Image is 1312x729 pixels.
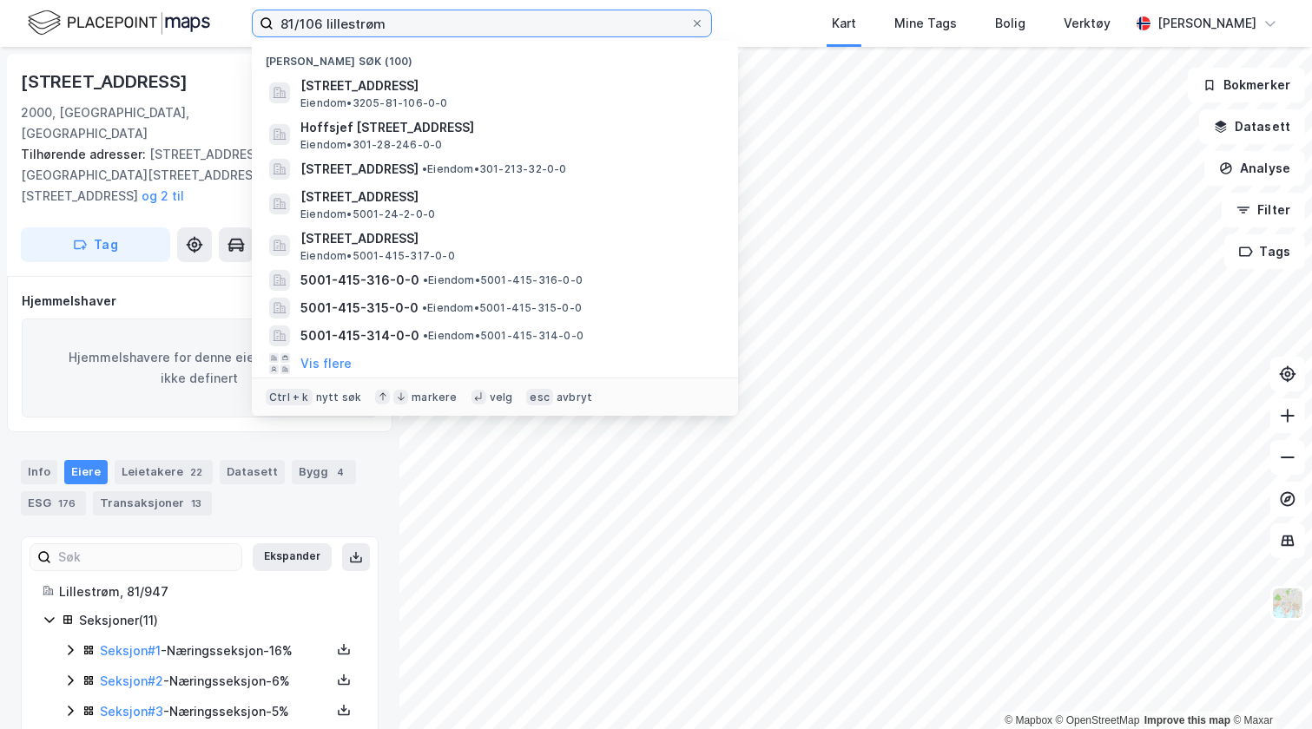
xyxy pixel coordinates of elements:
div: velg [490,391,513,404]
div: Mine Tags [894,13,957,34]
div: - Næringsseksjon - 16% [100,640,331,661]
div: avbryt [557,391,592,404]
span: Eiendom • 5001-415-316-0-0 [423,273,583,287]
span: Eiendom • 5001-415-314-0-0 [423,329,583,343]
a: Seksjon#2 [100,673,163,688]
span: [STREET_ADDRESS] [300,187,717,207]
input: Søk på adresse, matrikkel, gårdeiere, leietakere eller personer [274,10,690,36]
div: Bygg [292,460,356,484]
span: Eiendom • 301-28-246-0-0 [300,138,442,152]
div: esc [526,389,553,406]
div: [STREET_ADDRESS][GEOGRAPHIC_DATA][STREET_ADDRESS][STREET_ADDRESS] [21,144,365,207]
span: Eiendom • 5001-415-317-0-0 [300,249,455,263]
button: Ekspander [253,543,332,571]
iframe: Chat Widget [1225,646,1312,729]
div: Datasett [220,460,285,484]
button: Analyse [1204,151,1305,186]
div: 176 [55,495,79,512]
span: Hoffsjef [STREET_ADDRESS] [300,117,717,138]
div: 22 [187,463,206,481]
span: Eiendom • 5001-24-2-0-0 [300,207,435,221]
div: Leietakere [115,460,213,484]
span: [STREET_ADDRESS] [300,159,419,180]
span: • [423,329,428,342]
a: Mapbox [1005,714,1052,726]
span: • [423,273,428,286]
div: Lillestrøm, 81/947 [59,581,357,602]
div: - Næringsseksjon - 5% [100,701,331,722]
span: 5001-415-315-0-0 [300,298,419,319]
button: Filter [1222,193,1305,227]
div: markere [412,391,457,404]
span: [STREET_ADDRESS] [300,228,717,249]
div: Info [21,460,57,484]
span: • [422,162,427,175]
img: logo.f888ab2527a4732fd821a326f86c7f29.svg [28,8,210,38]
div: Hjemmelshavere for denne eiendommen er ikke definert [22,319,378,417]
span: 5001-415-314-0-0 [300,325,419,346]
span: Eiendom • 301-213-32-0-0 [422,162,567,176]
button: Tags [1224,234,1305,269]
div: Kart [832,13,856,34]
span: Eiendom • 5001-415-315-0-0 [422,301,582,315]
div: [PERSON_NAME] søk (100) [252,41,738,72]
div: [PERSON_NAME] [1157,13,1256,34]
button: Vis flere [300,353,352,374]
img: Z [1271,587,1304,620]
div: Verktøy [1064,13,1111,34]
div: [STREET_ADDRESS] [21,68,191,95]
div: Seksjoner ( 11 ) [79,610,357,631]
span: • [422,301,427,314]
div: Bolig [995,13,1025,34]
div: Eiere [64,460,108,484]
div: 2000, [GEOGRAPHIC_DATA], [GEOGRAPHIC_DATA] [21,102,281,144]
div: Kontrollprogram for chat [1225,646,1312,729]
a: Seksjon#3 [100,704,163,719]
div: ESG [21,491,86,516]
span: [STREET_ADDRESS] [300,76,717,96]
div: - Næringsseksjon - 6% [100,671,331,692]
div: Ctrl + k [266,389,313,406]
button: Datasett [1199,109,1305,144]
div: nytt søk [316,391,362,404]
div: 4 [332,463,349,481]
div: Hjemmelshaver [22,291,378,312]
span: Tilhørende adresser: [21,147,149,161]
a: Improve this map [1144,714,1230,726]
div: Transaksjoner [93,491,212,516]
span: 5001-415-316-0-0 [300,270,419,291]
div: 13 [188,495,205,512]
button: Tag [21,227,170,262]
a: OpenStreetMap [1056,714,1140,726]
button: Bokmerker [1188,68,1305,102]
a: Seksjon#1 [100,643,161,658]
span: Eiendom • 3205-81-106-0-0 [300,96,448,110]
input: Søk [51,544,241,570]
